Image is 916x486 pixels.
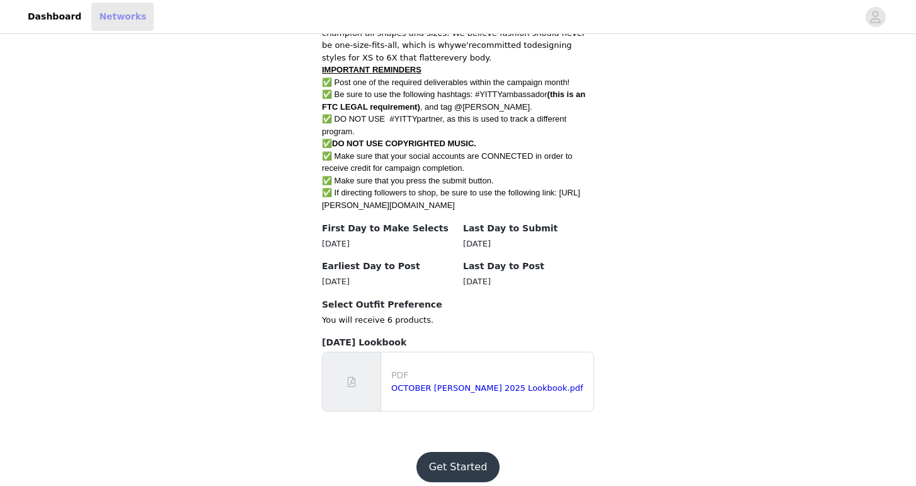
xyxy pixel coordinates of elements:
[477,40,532,50] span: committed to
[322,78,570,87] span: ✅ Post one of the required deliverables within the campaign month!
[332,139,476,148] span: DO NOT USE COPYRIGHTED MUSIC.
[391,383,583,393] a: OCTOBER [PERSON_NAME] 2025 Lookbook.pdf
[463,238,594,250] div: [DATE]
[322,260,453,273] h4: Earliest Day to Post
[489,53,491,62] span: .
[322,90,585,112] span: ✅ Be sure to use the following hashtags: #YITTYambassador , and tag @[PERSON_NAME].
[322,298,594,311] h4: Select Outfit Preference
[322,139,476,148] span: ✅
[322,151,572,173] span: ✅ Make sure that your social accounts are CONNECTED in order to receive credit for campaign compl...
[869,7,881,27] div: avatar
[322,176,494,185] span: ✅ Make sure that you press the submit button.
[322,222,453,235] h4: First Day to Make Selects
[463,222,594,235] h4: Last Day to Submit
[322,40,572,62] span: designing styles for XS to 6X that flatter
[20,3,89,31] a: Dashboard
[322,65,421,74] span: IMPORTANT REMINDERS
[322,314,594,327] p: You will receive 6 products.
[322,188,580,210] span: ✅ If directing followers to shop, be sure to use the following link: [URL][PERSON_NAME][DOMAIN_NAME]
[416,452,500,482] button: Get Started
[322,336,594,349] h4: [DATE] Lookbook
[463,260,594,273] h4: Last Day to Post
[322,275,453,288] div: [DATE]
[391,369,588,382] p: PDF
[322,90,585,112] span: (this is an FTC LEGAL requirement)
[454,40,476,50] span: we're
[91,3,154,31] a: Networks
[322,114,566,136] span: ✅ DO NOT USE #YITTYpartner, as this is used to track a different program.
[444,53,489,62] span: every body
[322,238,453,250] div: [DATE]
[463,275,594,288] div: [DATE]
